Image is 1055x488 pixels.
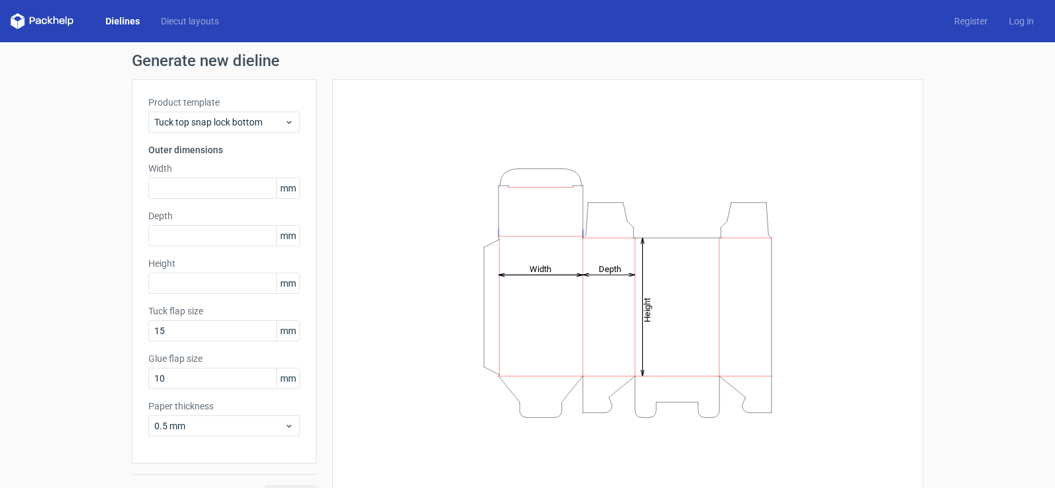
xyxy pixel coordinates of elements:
[944,15,998,28] a: Register
[95,15,150,28] a: Dielines
[276,226,299,246] span: mm
[276,321,299,341] span: mm
[132,53,923,69] h1: Generate new dieline
[599,263,621,273] tspan: Depth
[148,304,300,318] label: Tuck flap size
[148,257,300,270] label: Height
[148,162,300,175] label: Width
[998,15,1044,28] a: Log in
[154,116,284,129] span: Tuck top snap lock bottom
[148,352,300,365] label: Glue flap size
[148,96,300,109] label: Product template
[276,178,299,198] span: mm
[642,297,652,322] tspan: Height
[150,15,229,28] a: Diecut layouts
[148,400,300,413] label: Paper thickness
[529,263,551,273] tspan: Width
[276,368,299,388] span: mm
[148,143,300,157] h3: Outer dimensions
[154,419,284,433] span: 0.5 mm
[276,273,299,293] span: mm
[148,209,300,223] label: Depth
